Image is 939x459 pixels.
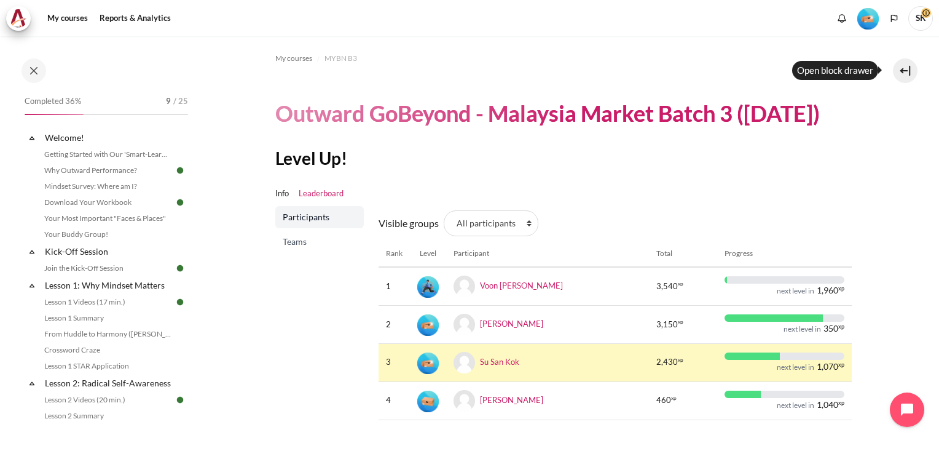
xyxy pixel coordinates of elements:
span: xp [678,321,683,324]
td: 1 [379,267,410,305]
th: Total [649,241,717,267]
a: Welcome! [43,129,175,146]
a: Your Buddy Group! [41,227,175,242]
span: 350 [823,324,838,333]
span: / 25 [173,95,188,108]
span: Completed 36% [25,95,81,108]
img: Done [175,263,186,274]
a: Lesson 1 Videos (17 min.) [41,295,175,309]
a: Lesson 1 Summary [41,311,175,325]
div: Level #2 [857,7,879,30]
img: Level #2 [857,8,879,30]
a: Lesson 2: Radical Self-Awareness [43,375,175,391]
div: next level in [777,362,814,372]
div: 36% [25,114,84,115]
h2: Level Up! [275,147,852,169]
a: Download Your Workbook [41,195,175,210]
img: Level #2 [417,314,439,336]
td: 4 [379,381,410,420]
th: Participant [446,241,649,267]
a: Su San Kok [480,357,519,367]
span: Collapse [26,279,38,292]
a: Voon [PERSON_NAME] [480,281,563,290]
a: [PERSON_NAME] [480,319,543,329]
a: My courses [275,51,312,66]
img: Architeck [10,9,27,28]
img: Done [175,297,186,308]
span: 1,070 [817,362,838,371]
img: Level #1 [417,391,439,412]
span: xp [838,287,844,290]
div: next level in [777,401,814,410]
th: Progress [717,241,852,267]
a: My courses [43,6,92,31]
h1: Outward GoBeyond - Malaysia Market Batch 3 ([DATE]) [275,99,820,128]
span: xp [678,359,683,362]
div: Level #2 [417,351,439,374]
nav: Navigation bar [275,49,852,68]
div: next level in [784,324,821,334]
span: Collapse [26,245,38,258]
span: Participants [283,211,359,223]
img: Done [175,165,186,176]
a: Lesson 1: Why Mindset Matters [43,277,175,293]
span: 2,430 [656,356,678,369]
div: Level #2 [417,313,439,336]
span: xp [838,325,844,329]
span: xp [678,282,683,285]
label: Visible groups [379,216,439,231]
a: From Huddle to Harmony ([PERSON_NAME]'s Story) [41,327,175,341]
a: Check-Up Quiz 1 [41,425,175,439]
div: Level #1 [417,389,439,412]
div: next level in [777,286,814,296]
span: 460 [656,394,671,407]
a: Lesson 2 Summary [41,409,175,423]
a: Level #2 [852,7,884,30]
a: Crossword Craze [41,343,175,357]
a: User menu [908,6,933,31]
a: Getting Started with Our 'Smart-Learning' Platform [41,147,175,162]
span: xp [838,363,844,367]
a: Lesson 2 Videos (20 min.) [41,393,175,407]
button: Languages [885,9,903,28]
a: Info [275,188,289,200]
a: Lesson 1 STAR Application [41,359,175,373]
a: Kick-Off Session [43,243,175,260]
a: Architeck Architeck [6,6,37,31]
img: Done [175,394,186,405]
span: My courses [275,53,312,64]
span: SK [908,6,933,31]
span: Teams [283,236,359,248]
span: xp [838,401,844,405]
a: Reports & Analytics [95,6,175,31]
img: Level #3 [417,276,439,298]
a: Your Most Important "Faces & Places" [41,211,175,226]
img: Level #2 [417,353,439,374]
section: Content [197,36,930,449]
span: 3,150 [656,319,678,331]
span: MYBN B3 [324,53,357,64]
a: Join the Kick-Off Session [41,261,175,276]
div: Show notification window with no new notifications [833,9,851,28]
div: Level #3 [417,275,439,298]
a: Teams [275,231,364,253]
span: 1,960 [817,286,838,295]
a: MYBN B3 [324,51,357,66]
img: Done [175,197,186,208]
th: Rank [379,241,410,267]
div: Open block drawer [792,61,878,80]
span: xp [671,397,677,400]
span: Collapse [26,377,38,389]
span: Collapse [26,132,38,144]
td: 3 [379,343,410,381]
span: 1,040 [817,401,838,409]
a: [PERSON_NAME] [480,394,543,404]
a: Leaderboard [299,188,344,200]
th: Level [410,241,446,267]
td: 2 [379,305,410,343]
span: 3,540 [656,281,678,293]
a: Mindset Survey: Where am I? [41,179,175,194]
a: Participants [275,206,364,228]
a: Why Outward Performance? [41,163,175,178]
span: 9 [166,95,171,108]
